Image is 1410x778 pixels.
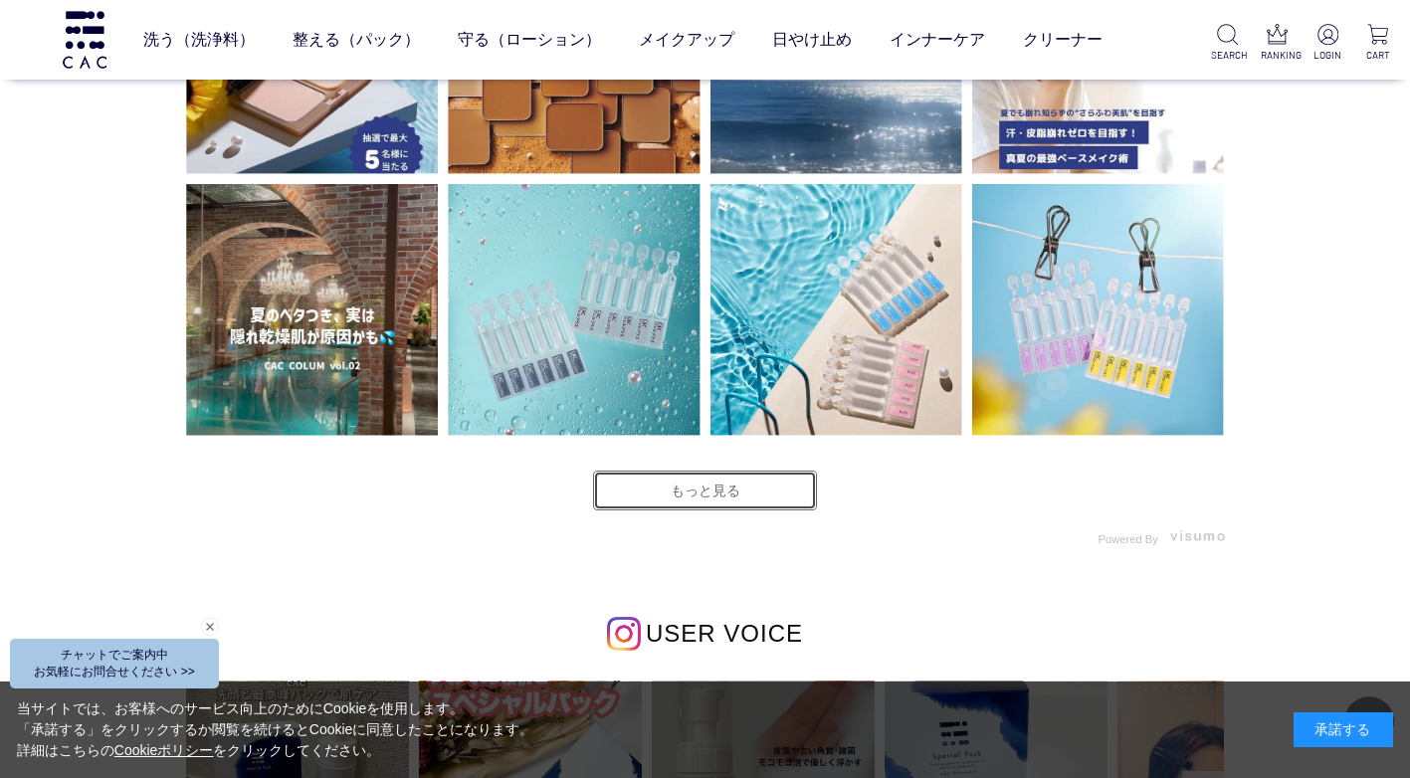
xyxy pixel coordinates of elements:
a: インナーケア [890,12,985,68]
a: LOGIN [1311,24,1343,63]
span: Powered By [1099,533,1158,545]
a: 守る（ローション） [458,12,601,68]
p: CART [1362,48,1394,63]
a: CART [1362,24,1394,63]
a: 日やけ止め [772,12,852,68]
a: メイクアップ [639,12,734,68]
a: Cookieポリシー [114,742,214,758]
img: インスタグラムのロゴ [607,617,641,651]
div: 当サイトでは、お客様へのサービス向上のためにCookieを使用します。 「承諾する」をクリックするか閲覧を続けるとCookieに同意したことになります。 詳細はこちらの をクリックしてください。 [17,698,534,761]
p: RANKING [1261,48,1293,63]
a: 洗う（洗浄料） [143,12,255,68]
div: 承諾する [1294,712,1393,747]
p: LOGIN [1311,48,1343,63]
span: USER VOICE [646,620,803,647]
a: SEARCH [1211,24,1243,63]
img: Photo by cac_cosme.official [448,184,700,436]
img: logo [60,11,109,68]
a: RANKING [1261,24,1293,63]
a: クリーナー [1023,12,1103,68]
img: Photo by cac_cosme.official [710,184,962,436]
a: もっと見る [593,471,817,510]
img: visumo [1170,530,1225,541]
a: 整える（パック） [293,12,420,68]
p: SEARCH [1211,48,1243,63]
img: Photo by cac_cosme.official [972,184,1224,436]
